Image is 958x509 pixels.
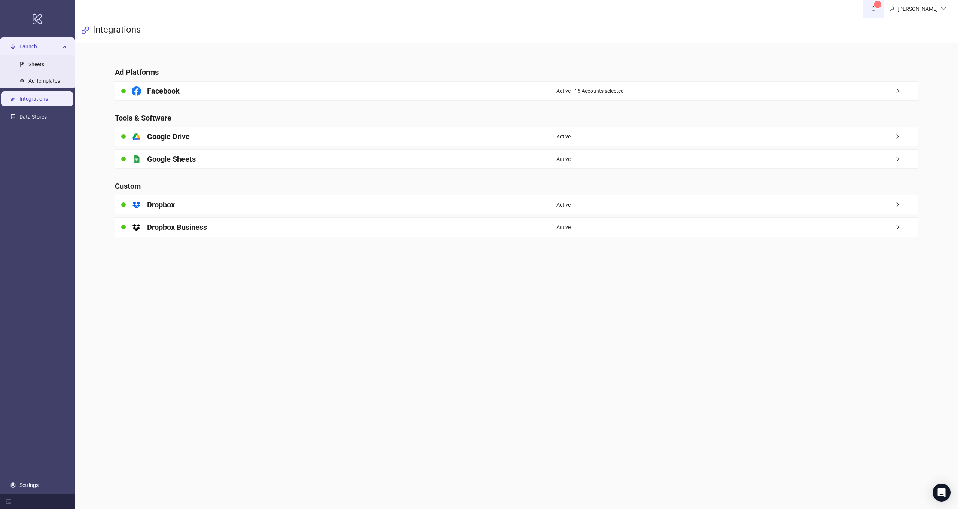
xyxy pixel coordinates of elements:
h4: Tools & Software [115,113,918,123]
a: DropboxActiveright [115,195,918,214]
a: Data Stores [19,114,47,120]
h4: Google Sheets [147,154,196,164]
a: Ad Templates [28,78,60,84]
h4: Ad Platforms [115,67,918,77]
h4: Dropbox Business [147,222,207,232]
h4: Google Drive [147,131,190,142]
span: Active [556,201,571,209]
a: FacebookActive - 15 Accounts selectedright [115,81,918,101]
span: Active [556,132,571,141]
span: Active [556,223,571,231]
a: Google SheetsActiveright [115,149,918,169]
a: Dropbox BusinessActiveright [115,217,918,237]
span: down [941,6,946,12]
sup: 1 [874,1,881,8]
h4: Facebook [147,86,180,96]
span: right [895,202,918,207]
span: api [81,26,90,35]
span: Active [556,155,571,163]
span: bell [871,6,876,11]
span: 1 [876,2,879,7]
span: rocket [10,44,16,49]
span: Launch [19,39,61,54]
h4: Custom [115,181,918,191]
span: right [895,88,918,94]
span: right [895,225,918,230]
a: Integrations [19,96,48,102]
span: menu-fold [6,499,11,504]
h3: Integrations [93,24,141,37]
span: Active - 15 Accounts selected [556,87,624,95]
div: [PERSON_NAME] [895,5,941,13]
h4: Dropbox [147,199,175,210]
a: Sheets [28,62,44,68]
a: Settings [19,482,39,488]
span: user [890,6,895,12]
div: Open Intercom Messenger [933,484,951,502]
a: Google DriveActiveright [115,127,918,146]
span: right [895,156,918,162]
span: right [895,134,918,139]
